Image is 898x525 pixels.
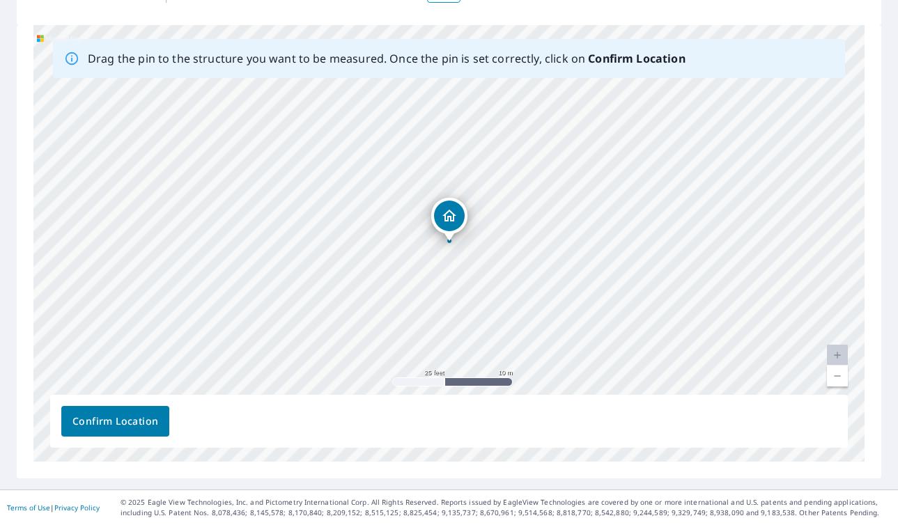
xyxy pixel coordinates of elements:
span: Confirm Location [72,413,158,430]
b: Confirm Location [588,51,685,66]
p: Drag the pin to the structure you want to be measured. Once the pin is set correctly, click on [88,50,686,67]
div: Dropped pin, building 1, Residential property, 5036 Lower Rd Darby, MT 59829 [431,198,467,241]
a: Privacy Policy [54,503,100,512]
a: Current Level 20, Zoom In Disabled [827,345,848,366]
a: Terms of Use [7,503,50,512]
button: Confirm Location [61,406,169,437]
a: Current Level 20, Zoom Out [827,366,848,386]
p: | [7,503,100,512]
p: © 2025 Eagle View Technologies, Inc. and Pictometry International Corp. All Rights Reserved. Repo... [121,497,891,518]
